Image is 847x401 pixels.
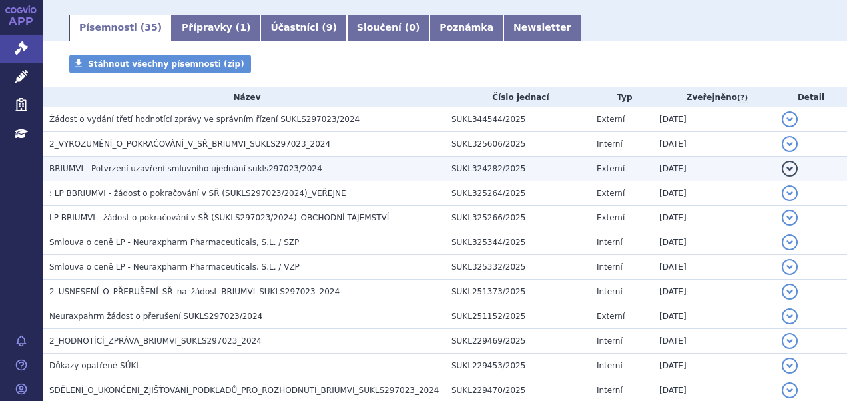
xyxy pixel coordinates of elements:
[445,181,590,206] td: SUKL325264/2025
[49,386,439,395] span: SDĚLENÍ_O_UKONČENÍ_ZJIŠŤOVÁNÍ_PODKLADŮ_PRO_ROZHODNUTÍ_BRIUMVI_SUKLS297023_2024
[144,22,157,33] span: 35
[653,181,775,206] td: [DATE]
[775,87,847,107] th: Detail
[597,312,625,321] span: Externí
[782,308,798,324] button: detail
[88,59,244,69] span: Stáhnout všechny písemnosti (zip)
[597,238,623,247] span: Interní
[782,210,798,226] button: detail
[69,15,172,41] a: Písemnosti (35)
[43,87,445,107] th: Název
[653,230,775,255] td: [DATE]
[597,115,625,124] span: Externí
[503,15,581,41] a: Newsletter
[653,132,775,157] td: [DATE]
[597,213,625,222] span: Externí
[172,15,260,41] a: Přípravky (1)
[782,382,798,398] button: detail
[737,93,748,103] abbr: (?)
[326,22,333,33] span: 9
[69,55,251,73] a: Stáhnout všechny písemnosti (zip)
[782,185,798,201] button: detail
[782,234,798,250] button: detail
[445,107,590,132] td: SUKL344544/2025
[782,136,798,152] button: detail
[653,157,775,181] td: [DATE]
[653,280,775,304] td: [DATE]
[445,280,590,304] td: SUKL251373/2025
[653,255,775,280] td: [DATE]
[782,358,798,374] button: detail
[597,336,623,346] span: Interní
[782,333,798,349] button: detail
[597,361,623,370] span: Interní
[653,329,775,354] td: [DATE]
[445,206,590,230] td: SUKL325266/2025
[49,139,330,149] span: 2_VYROZUMĚNÍ_O_POKRAČOVÁNÍ_V_SŘ_BRIUMVI_SUKLS297023_2024
[445,255,590,280] td: SUKL325332/2025
[782,111,798,127] button: detail
[597,262,623,272] span: Interní
[49,361,141,370] span: Důkazy opatřené SÚKL
[49,312,262,321] span: Neuraxpahrm žádost o přerušení SUKLS297023/2024
[49,336,262,346] span: 2_HODNOTÍCÍ_ZPRÁVA_BRIUMVI_SUKLS297023_2024
[445,329,590,354] td: SUKL229469/2025
[653,304,775,329] td: [DATE]
[49,262,300,272] span: Smlouva o ceně LP - Neuraxpharm Pharmaceuticals, S.L. / VZP
[445,132,590,157] td: SUKL325606/2025
[347,15,429,41] a: Sloučení (0)
[445,304,590,329] td: SUKL251152/2025
[597,189,625,198] span: Externí
[445,354,590,378] td: SUKL229453/2025
[49,189,346,198] span: : LP BBRIUMVI - žádost o pokračování v SŘ (SUKLS297023/2024)_VEŘEJNÉ
[782,259,798,275] button: detail
[653,107,775,132] td: [DATE]
[49,115,360,124] span: Žádost o vydání třetí hodnotící zprávy ve správním řízení SUKLS297023/2024
[597,287,623,296] span: Interní
[653,206,775,230] td: [DATE]
[49,213,389,222] span: LP BRIUMVI - žádost o pokračování v SŘ (SUKLS297023/2024)_OBCHODNÍ TAJEMSTVÍ
[49,164,322,173] span: BRIUMVI - Potvrzení uzavření smluvního ujednání sukls297023/2024
[429,15,503,41] a: Poznámka
[590,87,653,107] th: Typ
[445,230,590,255] td: SUKL325344/2025
[597,139,623,149] span: Interní
[409,22,416,33] span: 0
[782,161,798,177] button: detail
[597,386,623,395] span: Interní
[260,15,346,41] a: Účastníci (9)
[49,238,299,247] span: Smlouva o ceně LP - Neuraxpharm Pharmaceuticals, S.L. / SZP
[445,157,590,181] td: SUKL324282/2025
[445,87,590,107] th: Číslo jednací
[597,164,625,173] span: Externí
[653,354,775,378] td: [DATE]
[653,87,775,107] th: Zveřejněno
[782,284,798,300] button: detail
[240,22,246,33] span: 1
[49,287,340,296] span: 2_USNESENÍ_O_PŘERUŠENÍ_SŘ_na_žádost_BRIUMVI_SUKLS297023_2024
